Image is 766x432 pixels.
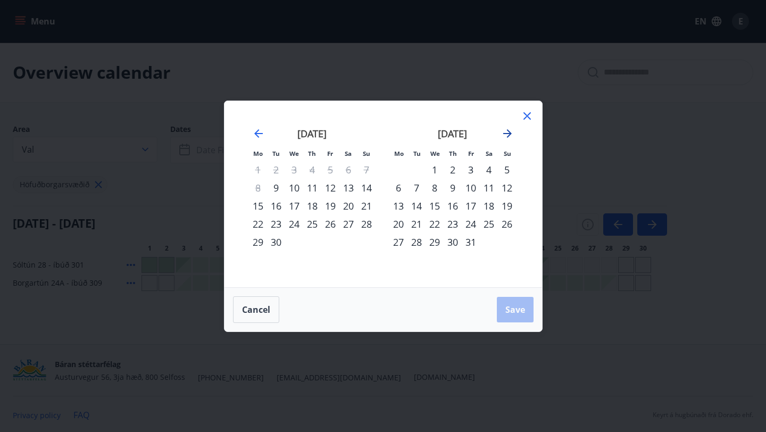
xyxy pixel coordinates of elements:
div: 24 [462,215,480,233]
td: Choose Friday, September 19, 2025 as your check-in date. It’s available. [321,197,339,215]
small: Su [363,149,370,157]
div: 15 [426,197,444,215]
div: 12 [498,179,516,197]
td: Choose Tuesday, October 28, 2025 as your check-in date. It’s available. [407,233,426,251]
div: 20 [339,197,357,215]
span: Cancel [242,304,270,315]
td: Choose Sunday, September 28, 2025 as your check-in date. It’s available. [357,215,376,233]
td: Choose Sunday, September 21, 2025 as your check-in date. It’s available. [357,197,376,215]
td: Choose Saturday, September 27, 2025 as your check-in date. It’s available. [339,215,357,233]
td: Choose Saturday, September 13, 2025 as your check-in date. It’s available. [339,179,357,197]
td: Choose Friday, September 26, 2025 as your check-in date. It’s available. [321,215,339,233]
td: Not available. Monday, September 1, 2025 [249,161,267,179]
div: 11 [480,179,498,197]
div: 7 [407,179,426,197]
div: 14 [407,197,426,215]
td: Choose Thursday, October 16, 2025 as your check-in date. It’s available. [444,197,462,215]
div: 20 [389,215,407,233]
td: Choose Thursday, September 18, 2025 as your check-in date. It’s available. [303,197,321,215]
div: 10 [285,179,303,197]
div: 16 [444,197,462,215]
div: 21 [357,197,376,215]
td: Not available. Monday, September 8, 2025 [249,179,267,197]
td: Choose Wednesday, October 29, 2025 as your check-in date. It’s available. [426,233,444,251]
td: Choose Tuesday, September 23, 2025 as your check-in date. It’s available. [267,215,285,233]
small: We [289,149,299,157]
td: Choose Saturday, October 18, 2025 as your check-in date. It’s available. [480,197,498,215]
div: Move backward to switch to the previous month. [252,127,265,140]
strong: [DATE] [438,127,467,140]
div: 16 [267,197,285,215]
td: Not available. Wednesday, September 3, 2025 [285,161,303,179]
small: Th [449,149,457,157]
td: Choose Monday, October 6, 2025 as your check-in date. It’s available. [389,179,407,197]
td: Choose Tuesday, October 21, 2025 as your check-in date. It’s available. [407,215,426,233]
div: 28 [357,215,376,233]
td: Choose Wednesday, October 8, 2025 as your check-in date. It’s available. [426,179,444,197]
td: Choose Sunday, October 12, 2025 as your check-in date. It’s available. [498,179,516,197]
div: 26 [321,215,339,233]
div: 30 [267,233,285,251]
div: 21 [407,215,426,233]
td: Choose Tuesday, October 14, 2025 as your check-in date. It’s available. [407,197,426,215]
td: Choose Thursday, October 23, 2025 as your check-in date. It’s available. [444,215,462,233]
div: Calendar [237,114,529,275]
div: 22 [426,215,444,233]
td: Choose Saturday, October 4, 2025 as your check-in date. It’s available. [480,161,498,179]
div: 11 [303,179,321,197]
td: Choose Wednesday, October 15, 2025 as your check-in date. It’s available. [426,197,444,215]
small: Tu [272,149,280,157]
small: Th [308,149,316,157]
td: Choose Tuesday, September 9, 2025 as your check-in date. It’s available. [267,179,285,197]
div: 19 [498,197,516,215]
div: 29 [426,233,444,251]
div: 17 [462,197,480,215]
small: Sa [345,149,352,157]
td: Choose Wednesday, September 24, 2025 as your check-in date. It’s available. [285,215,303,233]
td: Choose Monday, September 29, 2025 as your check-in date. It’s available. [249,233,267,251]
td: Choose Sunday, October 19, 2025 as your check-in date. It’s available. [498,197,516,215]
div: 25 [303,215,321,233]
div: 1 [426,161,444,179]
div: 12 [321,179,339,197]
td: Choose Monday, September 15, 2025 as your check-in date. It’s available. [249,197,267,215]
td: Choose Wednesday, October 1, 2025 as your check-in date. It’s available. [426,161,444,179]
td: Not available. Friday, September 5, 2025 [321,161,339,179]
td: Choose Wednesday, September 17, 2025 as your check-in date. It’s available. [285,197,303,215]
td: Choose Friday, October 10, 2025 as your check-in date. It’s available. [462,179,480,197]
td: Choose Thursday, October 9, 2025 as your check-in date. It’s available. [444,179,462,197]
div: 28 [407,233,426,251]
div: 18 [480,197,498,215]
td: Choose Friday, October 31, 2025 as your check-in date. It’s available. [462,233,480,251]
div: 24 [285,215,303,233]
div: 9 [444,179,462,197]
small: Su [504,149,511,157]
td: Choose Tuesday, September 30, 2025 as your check-in date. It’s available. [267,233,285,251]
small: Tu [413,149,421,157]
div: 6 [389,179,407,197]
div: 25 [480,215,498,233]
div: 14 [357,179,376,197]
td: Choose Sunday, October 26, 2025 as your check-in date. It’s available. [498,215,516,233]
td: Choose Friday, September 12, 2025 as your check-in date. It’s available. [321,179,339,197]
div: 27 [389,233,407,251]
td: Not available. Tuesday, September 2, 2025 [267,161,285,179]
button: Cancel [233,296,279,323]
div: 23 [267,215,285,233]
strong: [DATE] [297,127,327,140]
div: 30 [444,233,462,251]
td: Choose Thursday, October 2, 2025 as your check-in date. It’s available. [444,161,462,179]
small: Sa [486,149,493,157]
div: 27 [339,215,357,233]
td: Choose Monday, October 27, 2025 as your check-in date. It’s available. [389,233,407,251]
small: Mo [253,149,263,157]
div: 13 [389,197,407,215]
td: Choose Thursday, October 30, 2025 as your check-in date. It’s available. [444,233,462,251]
div: 31 [462,233,480,251]
div: 3 [462,161,480,179]
div: 2 [444,161,462,179]
div: 26 [498,215,516,233]
small: Fr [468,149,474,157]
td: Choose Wednesday, September 10, 2025 as your check-in date. It’s available. [285,179,303,197]
td: Choose Saturday, October 11, 2025 as your check-in date. It’s available. [480,179,498,197]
